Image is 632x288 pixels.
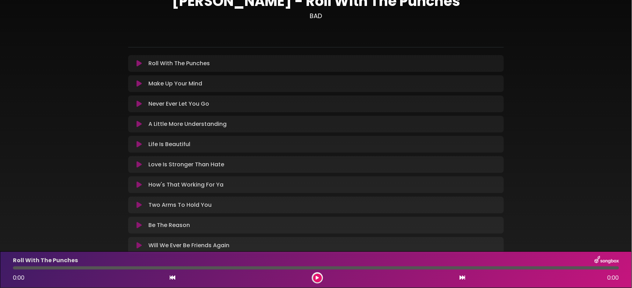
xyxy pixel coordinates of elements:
span: 0:00 [13,274,24,282]
p: Roll With The Punches [13,256,78,265]
p: Will We Ever Be Friends Again [149,241,230,250]
p: How's That Working For Ya [149,181,224,189]
p: Roll With The Punches [149,59,210,68]
p: Make Up Your Mind [149,79,203,88]
img: songbox-logo-white.png [595,256,619,265]
h3: BAD [128,12,504,20]
p: Two Arms To Hold You [149,201,212,209]
p: Never Ever Let You Go [149,100,210,108]
p: Love Is Stronger Than Hate [149,160,225,169]
span: 0:00 [608,274,619,282]
p: A Little More Understanding [149,120,227,128]
p: Be The Reason [149,221,190,229]
p: Life Is Beautiful [149,140,191,149]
